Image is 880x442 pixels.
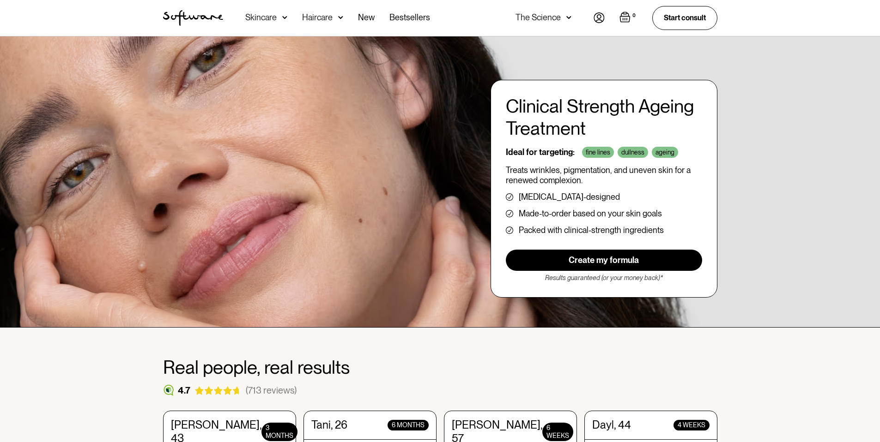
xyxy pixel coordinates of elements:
[246,385,297,396] a: (713 reviews)
[302,13,333,22] div: Haircare
[652,6,717,30] a: Start consult
[592,418,631,432] div: Dayl, 44
[506,95,702,139] h1: Clinical Strength Ageing Treatment
[516,13,561,22] div: The Science
[282,13,287,22] img: arrow down
[163,385,174,396] img: reviews logo
[619,12,637,24] a: Open empty cart
[631,12,637,20] div: 0
[163,357,717,377] h2: Real people, real results
[545,274,663,281] em: Results guaranteed (or your money back)*
[178,385,190,396] div: 4.7
[506,192,702,202] li: [MEDICAL_DATA]-designed
[163,10,223,26] img: Software Logo
[506,226,702,235] li: Packed with clinical-strength ingredients
[163,10,223,26] a: home
[245,13,277,22] div: Skincare
[652,147,678,158] div: ageing
[194,386,242,395] img: reviews stars
[506,250,702,271] a: Create my formula
[311,418,347,432] div: Tani, 26
[674,420,710,430] div: 4 weeks
[506,165,702,185] p: Treats wrinkles, pigmentation, and uneven skin for a renewed complexion.
[542,423,573,441] div: 6 weeks
[566,13,571,22] img: arrow down
[261,423,297,441] div: 3 Months
[506,147,575,157] p: Ideal for targeting:
[388,420,429,430] div: 6 months
[506,209,702,218] li: Made-to-order based on your skin goals
[618,147,648,158] div: dullness
[338,13,343,22] img: arrow down
[582,147,614,158] div: fine lines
